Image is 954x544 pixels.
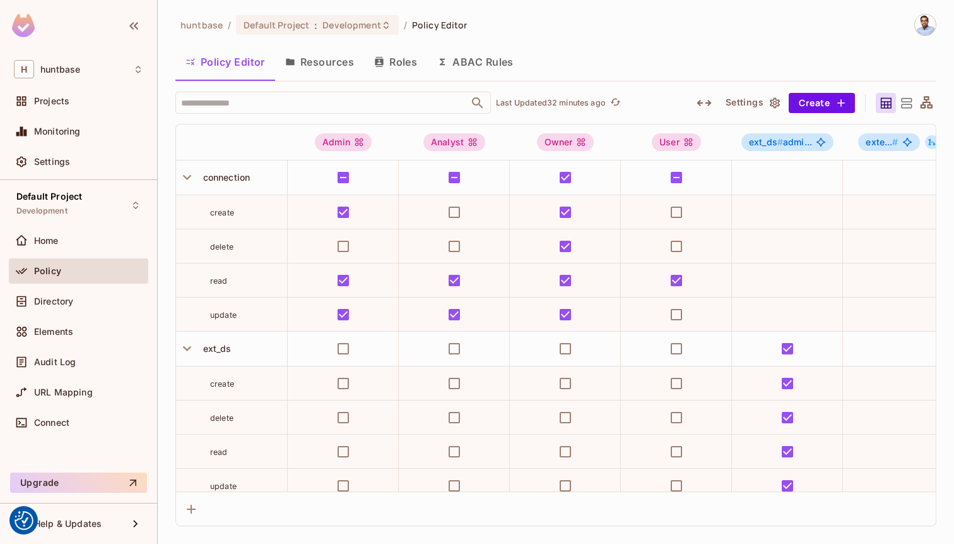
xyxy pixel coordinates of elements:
[741,133,833,151] span: ext_ds#admin
[210,413,233,423] span: delete
[16,191,82,202] span: Default Project
[10,473,147,493] button: Upgrade
[34,236,59,246] span: Home
[16,206,68,216] span: Development
[210,447,228,457] span: read
[12,14,35,37] img: SReyMgAAAABJRU5ErkJggg==
[210,208,234,217] span: create
[866,136,898,147] span: exte...
[15,511,33,530] button: Consent Preferences
[210,379,234,389] span: create
[314,20,318,30] span: :
[34,126,81,136] span: Monitoring
[364,46,427,78] button: Roles
[915,15,936,35] img: Ravindra Bangrawa
[496,98,606,108] p: Last Updated 32 minutes ago
[315,133,372,151] div: Admin
[892,136,898,147] span: #
[210,310,237,320] span: update
[423,133,485,151] div: Analyst
[228,19,231,31] li: /
[198,343,232,354] span: ext_ds
[34,357,76,367] span: Audit Log
[610,97,621,109] span: refresh
[721,93,784,113] button: Settings
[469,94,486,112] button: Open
[652,133,701,151] div: User
[275,46,364,78] button: Resources
[427,46,524,78] button: ABAC Rules
[210,276,228,286] span: read
[322,19,380,31] span: Development
[34,418,69,428] span: Connect
[34,266,61,276] span: Policy
[412,19,468,31] span: Policy Editor
[404,19,407,31] li: /
[606,95,623,111] span: Click to refresh data
[777,136,783,147] span: #
[244,19,309,31] span: Default Project
[210,242,233,251] span: delete
[175,46,275,78] button: Policy Editor
[789,93,855,113] button: Create
[858,133,919,151] span: extention#admin
[537,133,594,151] div: Owner
[180,19,223,31] span: the active workspace
[34,327,73,337] span: Elements
[34,157,70,167] span: Settings
[34,519,102,529] span: Help & Updates
[34,96,69,106] span: Projects
[608,95,623,111] button: refresh
[749,136,783,147] span: ext_ds
[34,296,73,306] span: Directory
[198,172,250,183] span: connection
[14,60,34,78] span: H
[40,64,80,75] span: Workspace: huntbase
[749,137,812,147] span: admi...
[15,511,33,530] img: Revisit consent button
[34,387,93,397] span: URL Mapping
[210,481,237,491] span: update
